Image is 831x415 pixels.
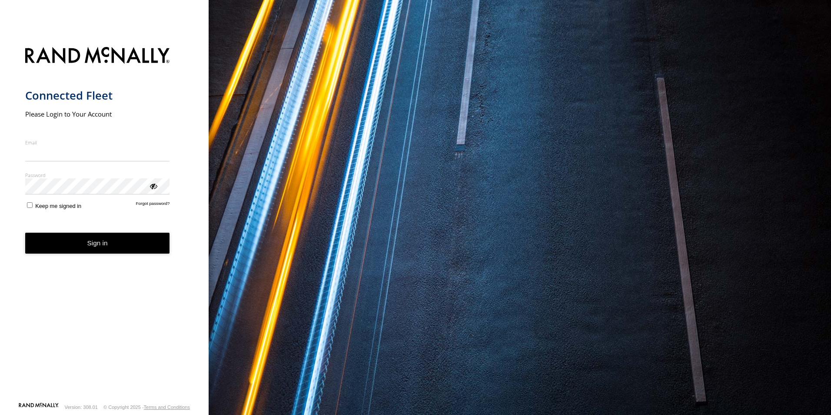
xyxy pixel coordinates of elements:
[35,203,81,209] span: Keep me signed in
[25,110,170,118] h2: Please Login to Your Account
[136,201,170,209] a: Forgot password?
[25,233,170,254] button: Sign in
[144,405,190,410] a: Terms and Conditions
[27,202,33,208] input: Keep me signed in
[65,405,98,410] div: Version: 308.01
[19,403,59,412] a: Visit our Website
[25,88,170,103] h1: Connected Fleet
[25,139,170,146] label: Email
[149,181,157,190] div: ViewPassword
[25,172,170,178] label: Password
[103,405,190,410] div: © Copyright 2025 -
[25,42,184,402] form: main
[25,45,170,67] img: Rand McNally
